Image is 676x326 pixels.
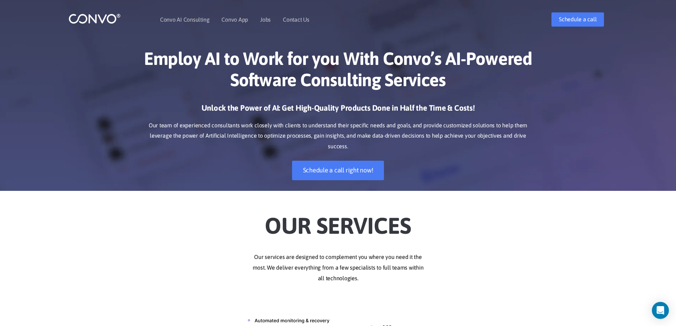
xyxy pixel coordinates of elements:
[141,201,535,241] h2: Our Services
[292,161,384,180] a: Schedule a call right now!
[221,17,248,22] a: Convo App
[652,302,669,319] div: Open Intercom Messenger
[160,17,209,22] a: Convo AI Consulting
[141,103,535,118] h3: Unlock the Power of AI: Get High-Quality Products Done in Half the Time & Costs!
[141,48,535,96] h1: Employ AI to Work for you With Convo’s AI-Powered Software Consulting Services
[68,13,121,24] img: logo_1.png
[141,252,535,284] p: Our services are designed to complement you where you need it the most. We deliver everything fro...
[283,17,309,22] a: Contact Us
[141,120,535,152] p: Our team of experienced consultants work closely with clients to understand their specific needs ...
[551,12,604,27] a: Schedule a call
[260,17,271,22] a: Jobs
